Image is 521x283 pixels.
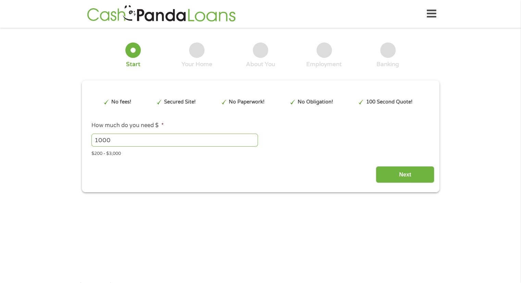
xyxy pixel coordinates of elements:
[91,122,163,129] label: How much do you need $
[366,98,412,106] p: 100 Second Quote!
[298,98,333,106] p: No Obligation!
[306,61,342,68] div: Employment
[229,98,264,106] p: No Paperwork!
[376,61,399,68] div: Banking
[91,148,429,157] div: $200 - $3,000
[376,166,434,183] input: Next
[164,98,196,106] p: Secured Site!
[182,61,212,68] div: Your Home
[111,98,131,106] p: No fees!
[246,61,275,68] div: About You
[126,61,140,68] div: Start
[85,4,238,24] img: GetLoanNow Logo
